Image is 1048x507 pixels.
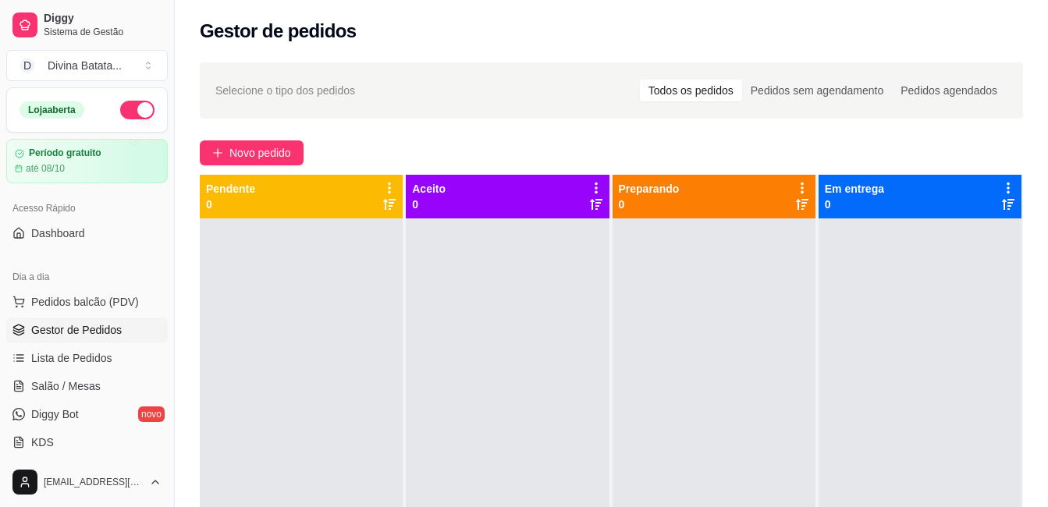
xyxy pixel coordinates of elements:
[6,139,168,183] a: Período gratuitoaté 08/10
[120,101,155,119] button: Alterar Status
[229,144,291,161] span: Novo pedido
[206,181,255,197] p: Pendente
[619,197,680,212] p: 0
[200,140,304,165] button: Novo pedido
[6,402,168,427] a: Diggy Botnovo
[6,50,168,81] button: Select a team
[44,26,162,38] span: Sistema de Gestão
[31,225,85,241] span: Dashboard
[215,82,355,99] span: Selecione o tipo dos pedidos
[6,264,168,289] div: Dia a dia
[6,346,168,370] a: Lista de Pedidos
[31,294,139,310] span: Pedidos balcão (PDV)
[825,197,884,212] p: 0
[20,58,35,73] span: D
[212,147,223,158] span: plus
[742,80,892,101] div: Pedidos sem agendamento
[31,350,112,366] span: Lista de Pedidos
[44,476,143,488] span: [EMAIL_ADDRESS][DOMAIN_NAME]
[44,12,162,26] span: Diggy
[6,289,168,314] button: Pedidos balcão (PDV)
[31,378,101,394] span: Salão / Mesas
[6,196,168,221] div: Acesso Rápido
[31,322,122,338] span: Gestor de Pedidos
[48,58,122,73] div: Divina Batata ...
[6,221,168,246] a: Dashboard
[26,162,65,175] article: até 08/10
[6,374,168,399] a: Salão / Mesas
[412,181,446,197] p: Aceito
[6,317,168,342] a: Gestor de Pedidos
[892,80,1006,101] div: Pedidos agendados
[31,434,54,450] span: KDS
[619,181,680,197] p: Preparando
[640,80,742,101] div: Todos os pedidos
[6,430,168,455] a: KDS
[6,6,168,44] a: DiggySistema de Gestão
[825,181,884,197] p: Em entrega
[29,147,101,159] article: Período gratuito
[6,463,168,501] button: [EMAIL_ADDRESS][DOMAIN_NAME]
[20,101,84,119] div: Loja aberta
[31,406,79,422] span: Diggy Bot
[206,197,255,212] p: 0
[200,19,357,44] h2: Gestor de pedidos
[412,197,446,212] p: 0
